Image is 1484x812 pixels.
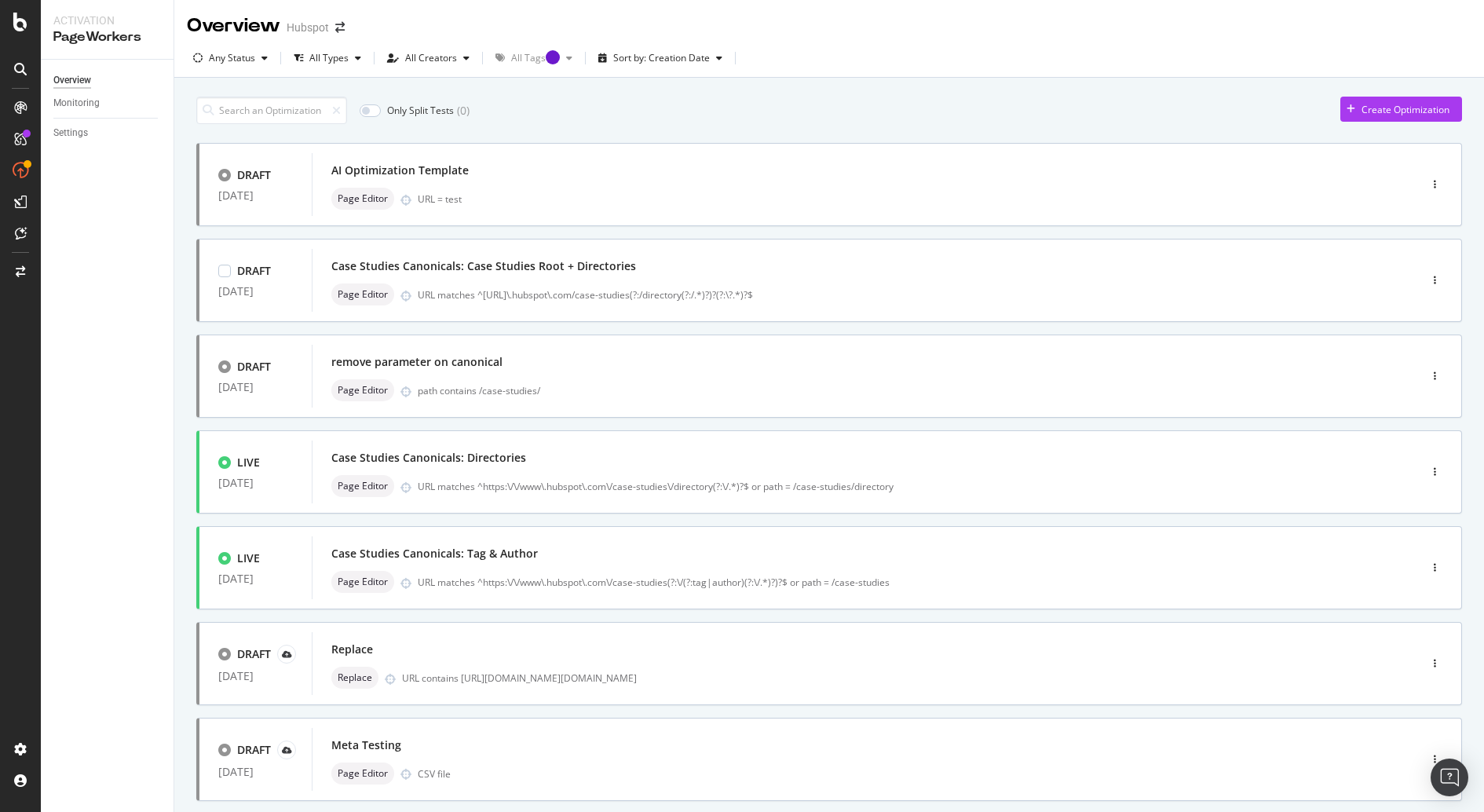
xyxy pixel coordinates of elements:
[331,258,636,274] div: Case Studies Canonicals: Case Studies Root + Directories
[237,359,271,375] div: DRAFT
[331,642,373,657] div: Replace
[53,95,163,112] a: Monitoring
[338,577,388,587] span: Page Editor
[218,572,293,585] div: [DATE]
[418,576,1352,589] div: URL matches ^https:\/\/www\.hubspot\.com\/case-studies(?:\/(?:tag|author)(?:\/.*)?)?$ or path = /...
[218,766,293,778] div: [DATE]
[237,263,271,279] div: DRAFT
[331,546,538,561] div: Case Studies Canonicals: Tag & Author
[335,22,345,33] div: arrow-right-arrow-left
[338,386,388,395] span: Page Editor
[218,670,293,682] div: [DATE]
[418,384,1352,397] div: path contains /case-studies/
[418,288,1352,302] div: URL matches ^[URL]\.hubspot\.com/case-studies(?:/directory(?:/.*)?)?(?:\?.*)?$
[331,379,394,401] div: neutral label
[53,28,161,46] div: PageWorkers
[331,737,401,753] div: Meta Testing
[613,53,710,63] div: Sort by: Creation Date
[53,125,163,141] a: Settings
[1340,97,1462,122] button: Create Optimization
[381,46,476,71] button: All Creators
[331,667,378,689] div: neutral label
[196,97,347,124] input: Search an Optimization
[309,53,349,63] div: All Types
[511,53,560,63] div: All Tags
[405,53,457,63] div: All Creators
[187,13,280,39] div: Overview
[331,188,394,210] div: neutral label
[287,20,329,35] div: Hubspot
[418,767,451,781] div: CSV file
[387,104,454,117] div: Only Split Tests
[53,95,100,112] div: Monitoring
[53,72,91,89] div: Overview
[338,194,388,203] span: Page Editor
[218,381,293,393] div: [DATE]
[187,46,274,71] button: Any Status
[218,477,293,489] div: [DATE]
[338,481,388,491] span: Page Editor
[338,673,372,682] span: Replace
[546,50,560,64] div: Tooltip anchor
[331,450,526,466] div: Case Studies Canonicals: Directories
[209,53,255,63] div: Any Status
[237,742,271,758] div: DRAFT
[53,125,88,141] div: Settings
[1431,759,1468,796] div: Open Intercom Messenger
[331,283,394,305] div: neutral label
[457,103,470,119] div: ( 0 )
[418,192,1352,206] div: URL = test
[237,455,260,470] div: LIVE
[331,571,394,593] div: neutral label
[237,550,260,566] div: LIVE
[237,167,271,183] div: DRAFT
[287,46,367,71] button: All Types
[218,189,293,202] div: [DATE]
[489,46,579,71] button: All TagsTooltip anchor
[53,13,161,28] div: Activation
[592,46,729,71] button: Sort by: Creation Date
[418,480,1352,493] div: URL matches ^https:\/\/www\.hubspot\.com\/case-studies\/directory(?:\/.*)?$ or path = /case-studi...
[331,763,394,785] div: neutral label
[402,671,1352,685] div: URL contains [URL][DOMAIN_NAME][DOMAIN_NAME]
[331,475,394,497] div: neutral label
[237,646,271,662] div: DRAFT
[218,285,293,298] div: [DATE]
[338,290,388,299] span: Page Editor
[53,72,163,89] a: Overview
[1362,103,1449,116] div: Create Optimization
[331,163,469,178] div: AI Optimization Template
[331,354,503,370] div: remove parameter on canonical
[338,769,388,778] span: Page Editor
